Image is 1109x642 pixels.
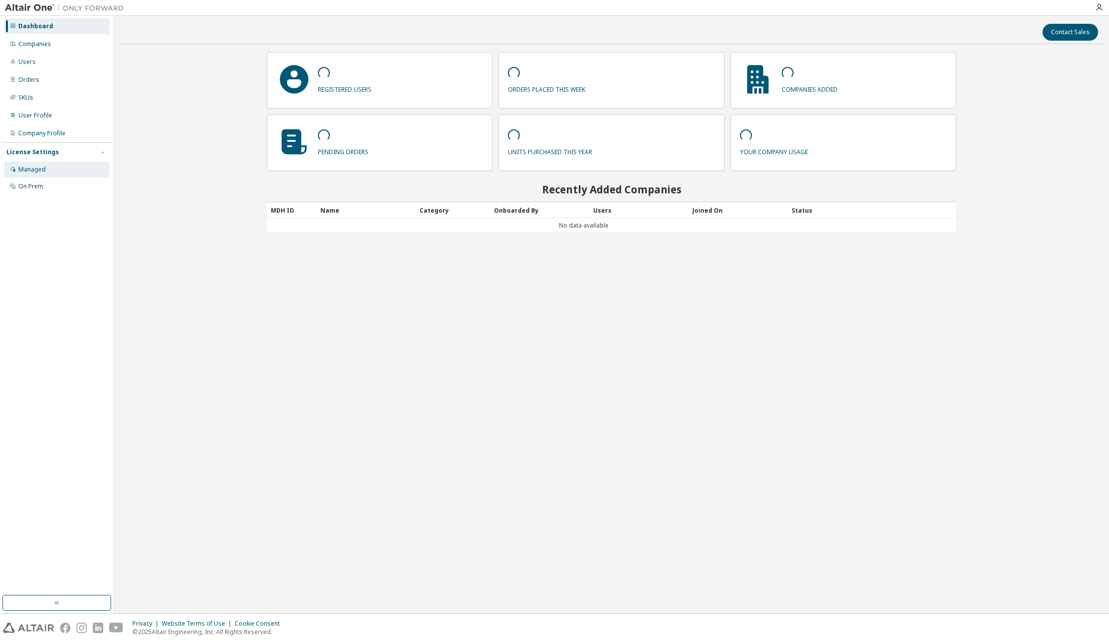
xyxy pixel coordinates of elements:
div: Company Profile [18,129,65,137]
button: Contact Sales [1043,24,1098,41]
div: Companies [18,40,51,48]
p: companies added [782,82,838,94]
div: Cookie Consent [235,620,286,628]
img: linkedin.svg [93,623,103,633]
div: Status [792,202,897,218]
div: Managed [18,166,46,174]
div: Users [18,58,36,66]
img: instagram.svg [76,623,87,633]
div: License Settings [6,148,59,156]
div: Joined On [692,202,784,218]
img: altair_logo.svg [3,623,54,633]
div: Orders [18,76,39,84]
p: pending orders [318,145,369,156]
div: Website Terms of Use [162,620,235,628]
div: Onboarded By [494,202,585,218]
img: facebook.svg [60,623,70,633]
div: SKUs [18,94,33,102]
p: orders placed this week [508,82,585,94]
p: units purchased this year [508,145,592,156]
img: youtube.svg [109,623,123,633]
div: Category [420,202,486,218]
div: User Profile [18,112,52,119]
h2: Recently Added Companies [267,183,956,196]
div: Users [593,202,684,218]
div: Name [320,202,412,218]
p: your company usage [740,145,808,156]
p: registered users [318,82,371,94]
div: On Prem [18,182,43,190]
div: Dashboard [18,22,53,30]
td: No data available [267,218,901,233]
div: Privacy [132,620,162,628]
div: MDH ID [271,202,312,218]
img: Altair One [5,3,129,13]
p: © 2025 Altair Engineering, Inc. All Rights Reserved. [132,628,286,636]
